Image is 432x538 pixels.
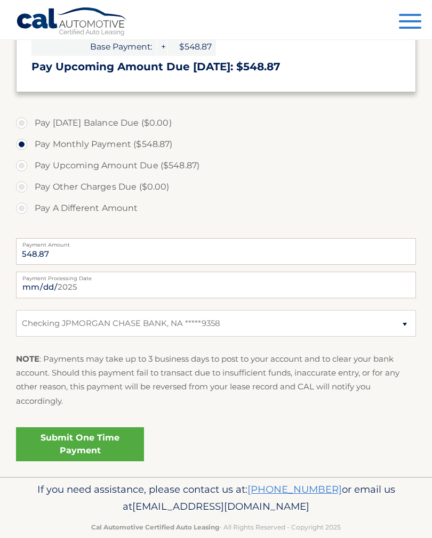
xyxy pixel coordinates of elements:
p: : Payments may take up to 3 business days to post to your account and to clear your bank account.... [16,352,416,408]
label: Payment Processing Date [16,272,416,280]
span: $548.87 [168,37,216,56]
a: [PHONE_NUMBER] [247,483,342,495]
h3: Pay Upcoming Amount Due [DATE]: $548.87 [31,60,401,74]
span: + [157,37,167,56]
p: - All Rights Reserved - Copyright 2025 [16,521,416,533]
a: Submit One Time Payment [16,427,144,461]
input: Payment Amount [16,238,416,265]
label: Pay [DATE] Balance Due ($0.00) [16,112,416,134]
button: Menu [399,14,421,31]
input: Payment Date [16,272,416,298]
strong: NOTE [16,354,39,364]
span: Base Payment: [31,37,156,56]
label: Payment Amount [16,238,416,247]
label: Pay Upcoming Amount Due ($548.87) [16,155,416,176]
span: [EMAIL_ADDRESS][DOMAIN_NAME] [132,500,309,512]
label: Pay Monthly Payment ($548.87) [16,134,416,155]
strong: Cal Automotive Certified Auto Leasing [91,523,219,531]
label: Pay A Different Amount [16,198,416,219]
a: Cal Automotive [16,7,128,38]
p: If you need assistance, please contact us at: or email us at [16,481,416,515]
label: Pay Other Charges Due ($0.00) [16,176,416,198]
